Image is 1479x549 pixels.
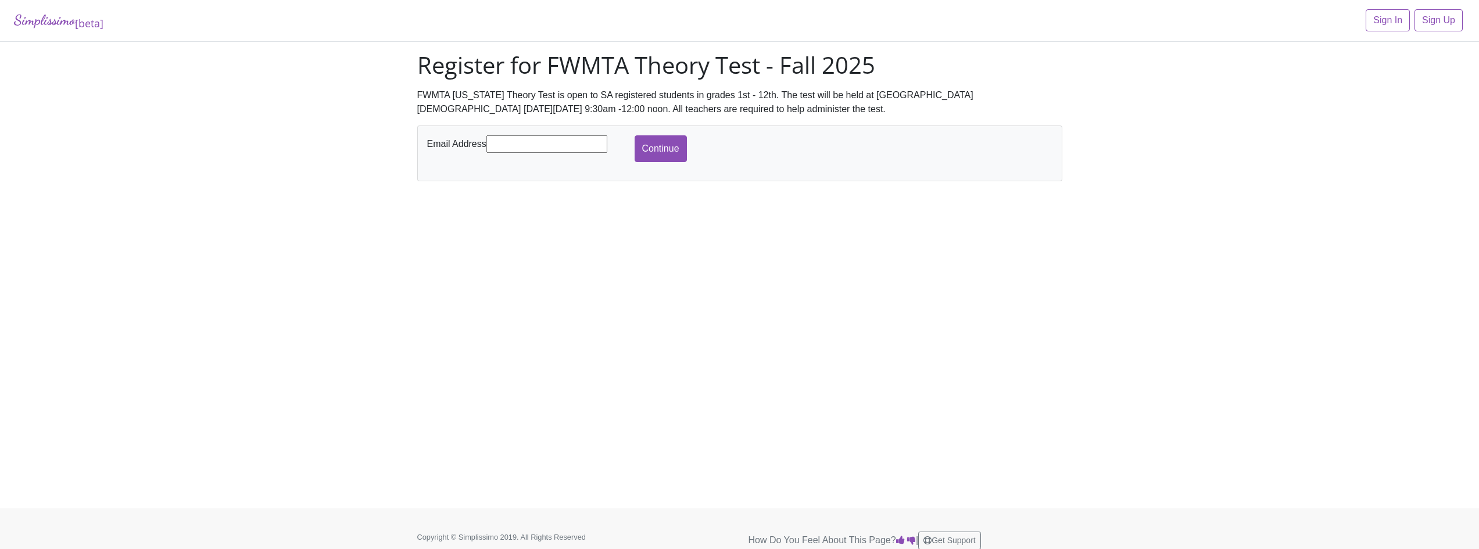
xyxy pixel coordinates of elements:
[424,135,635,153] div: Email Address
[417,88,1062,116] div: FWMTA [US_STATE] Theory Test is open to SA registered students in grades 1st - 12th. The test wil...
[1414,9,1463,31] a: Sign Up
[417,51,1062,79] h1: Register for FWMTA Theory Test - Fall 2025
[635,135,687,162] input: Continue
[14,9,103,32] a: Simplissimo[beta]
[417,532,621,543] p: Copyright © Simplissimo 2019. All Rights Reserved
[1366,9,1410,31] a: Sign In
[75,16,103,30] sub: [beta]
